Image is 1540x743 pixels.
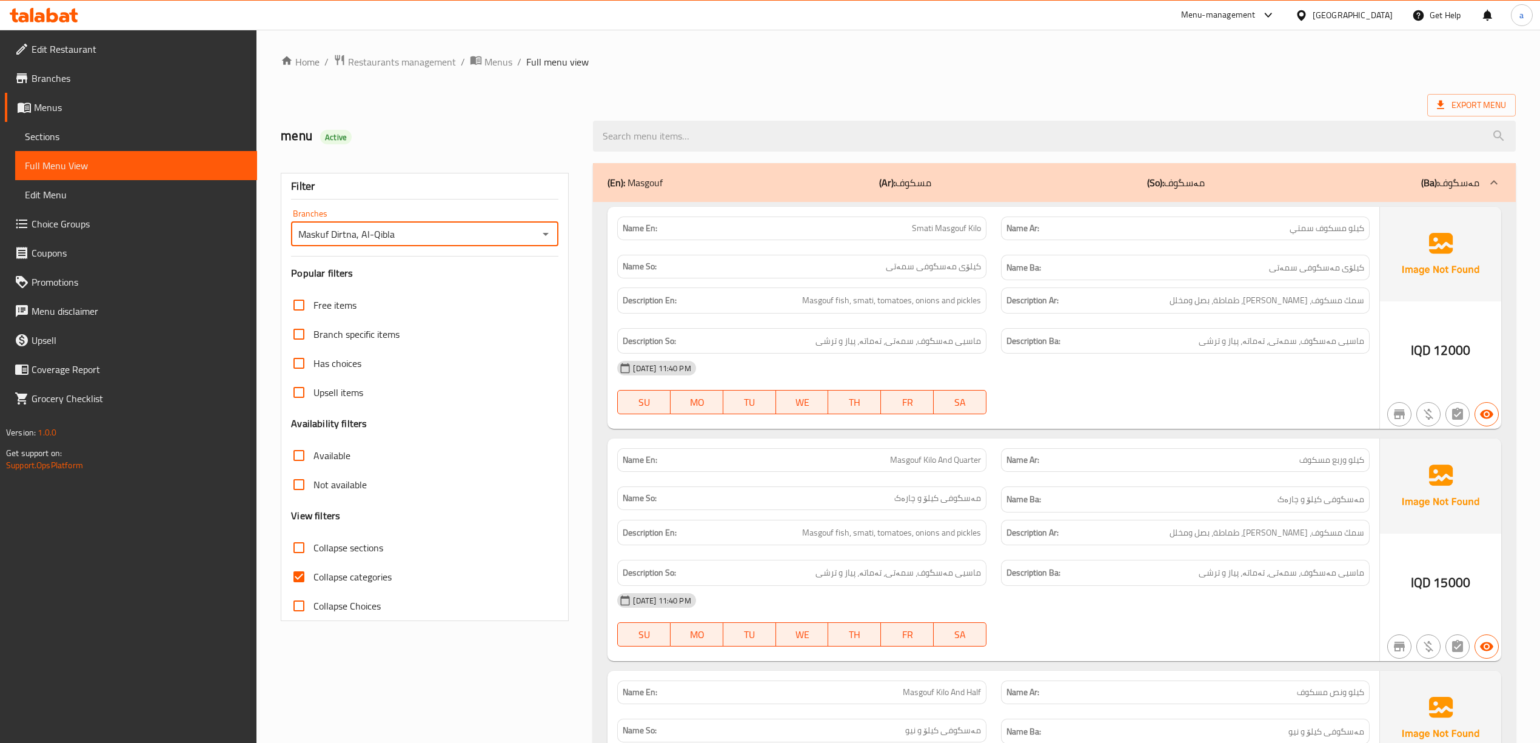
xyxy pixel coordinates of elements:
[879,175,931,190] p: مسكوف
[628,595,695,607] span: [DATE] 11:40 PM
[25,187,247,202] span: Edit Menu
[1269,260,1364,275] span: کیلۆی مەسگوفی سمەتی
[25,129,247,144] span: Sections
[291,173,558,200] div: Filter
[802,525,981,540] span: Masgouf fish, smati, tomatoes, onions and pickles
[1387,634,1411,659] button: Not branch specific item
[1445,402,1470,426] button: Not has choices
[828,390,881,414] button: TH
[333,54,456,70] a: Restaurants management
[1170,293,1364,308] span: سمك مسكوف، سمتي، طماطة، بصل ومخلل
[886,626,929,644] span: FR
[313,298,357,312] span: Free items
[15,180,257,209] a: Edit Menu
[5,297,257,326] a: Menu disclaimer
[728,394,771,411] span: TU
[461,55,465,69] li: /
[675,626,718,644] span: MO
[815,565,981,580] span: ماسیی مەسگوف، سمەتی، تەماتە، پیاز و ترشی
[1006,260,1041,275] strong: Name Ba:
[291,417,367,431] h3: Availability filters
[623,565,676,580] strong: Description So:
[1199,565,1364,580] span: ماسیی مەسگوف، سمەتی، تەماتە، پیاز و ترشی
[5,326,257,355] a: Upsell
[623,334,676,349] strong: Description So:
[1288,724,1364,739] span: مەسگوفی کیلۆ و نیو
[320,130,352,144] div: Active
[291,509,340,523] h3: View filters
[1006,724,1041,739] strong: Name Ba:
[728,626,771,644] span: TU
[517,55,521,69] li: /
[1199,334,1364,349] span: ماسیی مەسگوف، سمەتی، تەماتە، پیاز و ترشی
[879,173,896,192] b: (Ar):
[617,622,671,647] button: SU
[5,238,257,267] a: Coupons
[1006,222,1039,235] strong: Name Ar:
[526,55,589,69] span: Full menu view
[537,226,554,243] button: Open
[1147,175,1205,190] p: مەسگوف
[1006,492,1041,507] strong: Name Ba:
[1006,525,1059,540] strong: Description Ar:
[32,304,247,318] span: Menu disclaimer
[890,454,981,466] span: Masgouf Kilo And Quarter
[25,158,247,173] span: Full Menu View
[1380,439,1501,533] img: Ae5nvW7+0k+MAAAAAElFTkSuQmCC
[32,71,247,86] span: Branches
[881,622,934,647] button: FR
[32,362,247,377] span: Coverage Report
[313,448,350,463] span: Available
[1297,686,1364,699] span: كيلو ونص مسكوف
[886,394,929,411] span: FR
[623,260,657,273] strong: Name So:
[320,132,352,143] span: Active
[313,385,363,400] span: Upsell items
[1380,207,1501,301] img: Ae5nvW7+0k+MAAAAAElFTkSuQmCC
[1313,8,1393,22] div: [GEOGRAPHIC_DATA]
[934,390,986,414] button: SA
[939,394,982,411] span: SA
[1299,454,1364,466] span: كيلو وربع مسكوف
[1006,334,1060,349] strong: Description Ba:
[15,151,257,180] a: Full Menu View
[905,724,981,737] span: مەسگوفی کیلۆ و نیو
[886,260,981,273] span: کیلۆی مەسگوفی سمەتی
[1387,402,1411,426] button: Not branch specific item
[623,293,677,308] strong: Description En:
[802,293,981,308] span: Masgouf fish, smati, tomatoes, onions and pickles
[281,55,320,69] a: Home
[675,394,718,411] span: MO
[623,626,666,644] span: SU
[894,492,981,505] span: مەسگوفی کیلۆ و چارەک
[934,622,986,647] button: SA
[881,390,934,414] button: FR
[1475,634,1499,659] button: Available
[723,622,776,647] button: TU
[1519,8,1524,22] span: a
[348,55,456,69] span: Restaurants management
[5,384,257,413] a: Grocery Checklist
[1427,94,1516,116] span: Export Menu
[623,394,666,411] span: SU
[781,394,824,411] span: WE
[32,217,247,231] span: Choice Groups
[593,163,1515,202] div: (En): Masgouf(Ar):مسكوف(So):مەسگوف(Ba):مەسگوف
[313,327,400,341] span: Branch specific items
[281,54,1516,70] nav: breadcrumb
[939,626,982,644] span: SA
[5,64,257,93] a: Branches
[1475,402,1499,426] button: Available
[623,454,657,466] strong: Name En:
[1416,402,1441,426] button: Purchased item
[313,477,367,492] span: Not available
[15,122,257,151] a: Sections
[6,425,36,440] span: Version:
[623,492,657,505] strong: Name So:
[291,266,558,280] h3: Popular filters
[1290,222,1364,235] span: كيلو مسكوف سمتي
[32,246,247,260] span: Coupons
[1006,293,1059,308] strong: Description Ar:
[623,222,657,235] strong: Name En:
[1006,565,1060,580] strong: Description Ba:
